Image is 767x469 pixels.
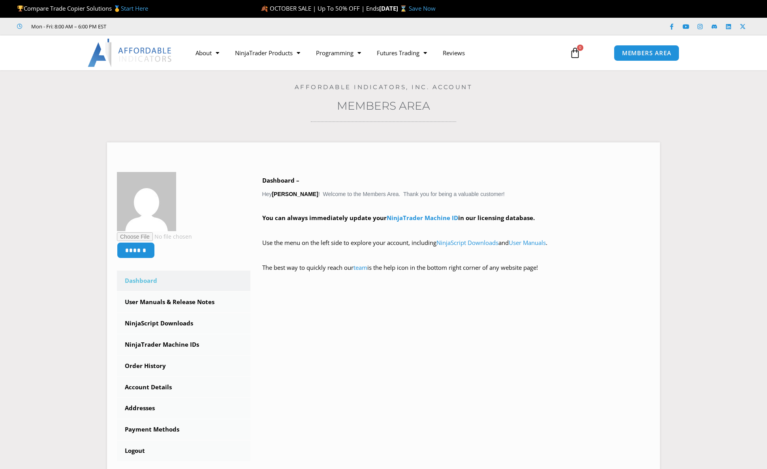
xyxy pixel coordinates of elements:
[227,44,308,62] a: NinjaTrader Products
[29,22,106,31] span: Mon - Fri: 8:00 AM – 6:00 PM EST
[117,334,250,355] a: NinjaTrader Machine IDs
[117,292,250,312] a: User Manuals & Release Notes
[262,262,650,284] p: The best way to quickly reach our is the help icon in the bottom right corner of any website page!
[308,44,369,62] a: Programming
[262,175,650,284] div: Hey ! Welcome to the Members Area. Thank you for being a valuable customer!
[262,237,650,260] p: Use the menu on the left side to explore your account, including and .
[436,239,498,247] a: NinjaScript Downloads
[17,6,23,11] img: 🏆
[369,44,435,62] a: Futures Trading
[117,398,250,419] a: Addresses
[261,4,379,12] span: 🍂 OCTOBER SALE | Up To 50% OFF | Ends
[435,44,473,62] a: Reviews
[117,377,250,398] a: Account Details
[622,50,671,56] span: MEMBERS AREA
[409,4,436,12] a: Save Now
[117,22,236,30] iframe: Customer reviews powered by Trustpilot
[117,356,250,376] a: Order History
[509,239,546,247] a: User Manuals
[353,263,367,271] a: team
[117,271,250,461] nav: Account pages
[558,41,592,64] a: 0
[188,44,227,62] a: About
[117,271,250,291] a: Dashboard
[262,176,299,184] b: Dashboard –
[272,191,318,197] strong: [PERSON_NAME]
[337,99,430,112] a: Members Area
[117,441,250,461] a: Logout
[117,172,176,231] img: 0f9cbed3e1304da38d6fa3b8c6a0ee6ec555c028aef74450e444112f312f15a2
[387,214,458,222] a: NinjaTrader Machine ID
[577,45,583,51] span: 0
[262,214,535,222] strong: You can always immediately update your in our licensing database.
[614,45,680,61] a: MEMBERS AREA
[117,419,250,440] a: Payment Methods
[188,44,560,62] nav: Menu
[295,83,473,91] a: Affordable Indicators, Inc. Account
[88,39,173,67] img: LogoAI | Affordable Indicators – NinjaTrader
[17,4,148,12] span: Compare Trade Copier Solutions 🥇
[117,313,250,334] a: NinjaScript Downloads
[121,4,148,12] a: Start Here
[379,4,409,12] strong: [DATE] ⌛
